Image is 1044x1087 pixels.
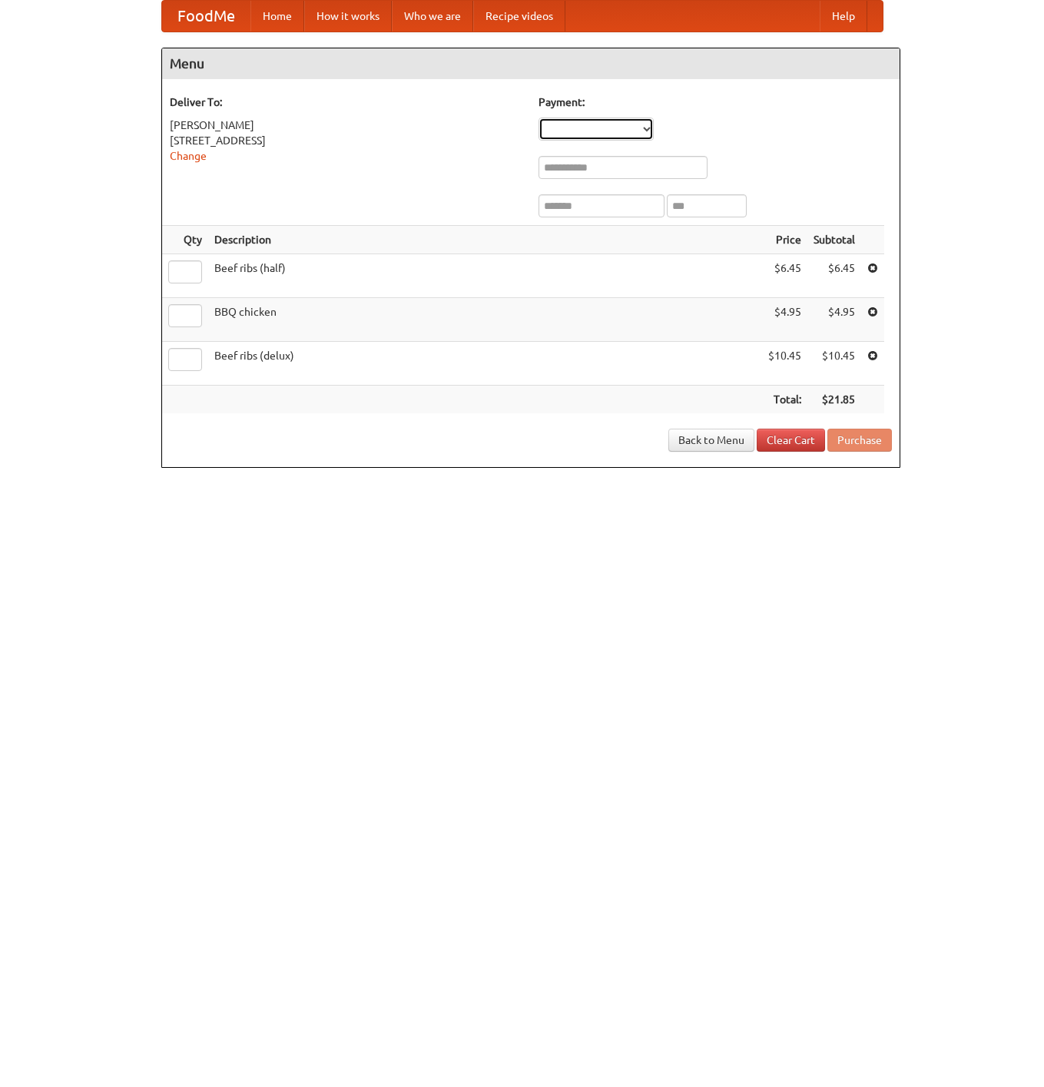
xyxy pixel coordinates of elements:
a: Recipe videos [473,1,565,31]
a: Clear Cart [757,429,825,452]
td: $4.95 [807,298,861,342]
td: $10.45 [807,342,861,386]
a: Back to Menu [668,429,754,452]
th: Subtotal [807,226,861,254]
a: Who we are [392,1,473,31]
button: Purchase [827,429,892,452]
a: FoodMe [162,1,250,31]
a: How it works [304,1,392,31]
h5: Payment: [539,94,892,110]
th: Description [208,226,762,254]
div: [STREET_ADDRESS] [170,133,523,148]
th: $21.85 [807,386,861,414]
td: $6.45 [762,254,807,298]
th: Qty [162,226,208,254]
td: $4.95 [762,298,807,342]
td: BBQ chicken [208,298,762,342]
td: Beef ribs (delux) [208,342,762,386]
h5: Deliver To: [170,94,523,110]
td: $6.45 [807,254,861,298]
a: Help [820,1,867,31]
td: $10.45 [762,342,807,386]
h4: Menu [162,48,900,79]
a: Home [250,1,304,31]
th: Total: [762,386,807,414]
th: Price [762,226,807,254]
div: [PERSON_NAME] [170,118,523,133]
td: Beef ribs (half) [208,254,762,298]
a: Change [170,150,207,162]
